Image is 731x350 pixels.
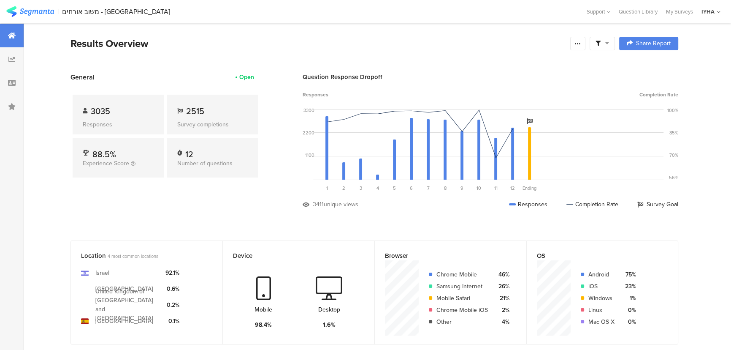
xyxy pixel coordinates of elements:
div: 70% [669,152,678,159]
span: 12 [510,185,515,191]
div: 85% [669,129,678,136]
div: Android [588,270,615,279]
div: Results Overview [70,36,566,51]
div: Ending [521,185,538,191]
div: משוב אורחים - [GEOGRAPHIC_DATA] [62,8,170,16]
div: Device [233,251,350,260]
div: [GEOGRAPHIC_DATA] [95,284,153,293]
div: 23% [621,282,636,291]
div: 0.6% [165,284,179,293]
div: 2% [495,306,509,314]
div: 0.2% [165,301,179,309]
div: Linux [588,306,615,314]
div: unique views [324,200,358,209]
div: 98.4% [255,320,272,329]
div: Israel [95,268,109,277]
div: 3411 [313,200,324,209]
div: 75% [621,270,636,279]
div: Desktop [318,305,340,314]
div: 26% [495,282,509,291]
div: 3300 [303,107,314,114]
div: iOS [588,282,615,291]
div: Survey Goal [637,200,678,209]
span: 4 [376,185,379,191]
div: 1.6% [323,320,336,329]
span: Responses [303,91,328,98]
div: 1100 [305,152,314,159]
div: Open [239,73,254,82]
div: Location [81,251,198,260]
span: 6 [410,185,413,191]
div: 0% [621,306,636,314]
div: 4% [495,317,509,326]
div: Chrome Mobile [436,270,488,279]
div: Other [436,317,488,326]
span: General [70,72,95,82]
span: 9 [460,185,463,191]
div: United Kingdom of [GEOGRAPHIC_DATA] and [GEOGRAPHIC_DATA] [95,287,159,323]
div: 1% [621,294,636,303]
div: Mobile Safari [436,294,488,303]
div: 0.1% [165,317,179,325]
div: Completion Rate [566,200,618,209]
div: 2200 [303,129,314,136]
span: 88.5% [92,148,116,161]
div: | [57,7,59,16]
div: Question Response Dropoff [303,72,678,82]
div: 0% [621,317,636,326]
span: 7 [427,185,430,191]
div: Survey completions [177,120,248,129]
div: Support [587,5,610,18]
div: Mobile [254,305,272,314]
span: Number of questions [177,159,233,168]
div: Responses [83,120,154,129]
span: 5 [393,185,396,191]
span: Share Report [636,41,671,46]
img: segmanta logo [6,6,54,17]
span: 4 most common locations [108,253,158,260]
div: 12 [185,148,193,156]
span: 3 [360,185,362,191]
div: Mac OS X [588,317,615,326]
span: 10 [477,185,481,191]
span: 1 [326,185,328,191]
a: My Surveys [662,8,697,16]
div: 46% [495,270,509,279]
div: Chrome Mobile iOS [436,306,488,314]
span: 2 [342,185,345,191]
div: IYHA [701,8,715,16]
div: [GEOGRAPHIC_DATA] [95,317,153,325]
div: OS [537,251,654,260]
span: 8 [444,185,447,191]
span: 3035 [91,105,110,118]
a: Question Library [615,8,662,16]
span: Completion Rate [639,91,678,98]
div: Windows [588,294,615,303]
div: 56% [669,174,678,181]
div: 21% [495,294,509,303]
span: 2515 [186,105,204,118]
span: Experience Score [83,159,129,168]
span: 11 [494,185,498,191]
div: Samsung Internet [436,282,488,291]
div: Browser [385,251,502,260]
i: Survey Goal [527,118,533,124]
div: 100% [667,107,678,114]
div: 92.1% [165,268,179,277]
div: Responses [509,200,547,209]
